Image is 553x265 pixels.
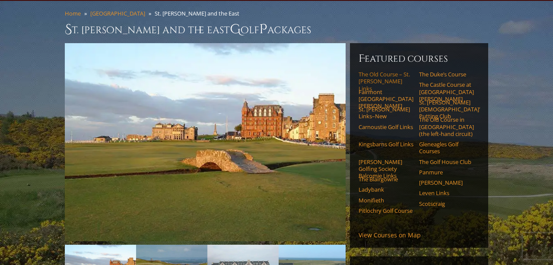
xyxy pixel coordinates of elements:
[359,52,480,66] h6: Featured Courses
[359,88,413,110] a: Fairmont [GEOGRAPHIC_DATA][PERSON_NAME]
[359,207,413,214] a: Pitlochry Golf Course
[419,141,474,155] a: Gleneagles Golf Courses
[259,21,267,38] span: P
[419,179,474,186] a: [PERSON_NAME]
[359,141,413,148] a: Kingsbarns Golf Links
[359,158,413,180] a: [PERSON_NAME] Golfing Society Balcomie Links
[65,21,488,38] h1: St. [PERSON_NAME] and the East olf ackages
[359,231,421,239] a: View Courses on Map
[155,9,243,17] li: St. [PERSON_NAME] and the East
[359,106,413,120] a: St. [PERSON_NAME] Links–New
[419,189,474,196] a: Leven Links
[419,71,474,78] a: The Duke’s Course
[419,169,474,176] a: Panmure
[359,186,413,193] a: Ladybank
[359,71,413,92] a: The Old Course – St. [PERSON_NAME] Links
[419,81,474,102] a: The Castle Course at [GEOGRAPHIC_DATA][PERSON_NAME]
[419,99,474,120] a: St. [PERSON_NAME] [DEMOGRAPHIC_DATA]’ Putting Club
[419,200,474,207] a: Scotscraig
[359,197,413,204] a: Monifieth
[359,123,413,130] a: Carnoustie Golf Links
[90,9,145,17] a: [GEOGRAPHIC_DATA]
[230,21,241,38] span: G
[65,9,81,17] a: Home
[419,158,474,165] a: The Golf House Club
[359,176,413,183] a: The Blairgowrie
[419,116,474,137] a: The Old Course in [GEOGRAPHIC_DATA] (the left-hand circuit)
